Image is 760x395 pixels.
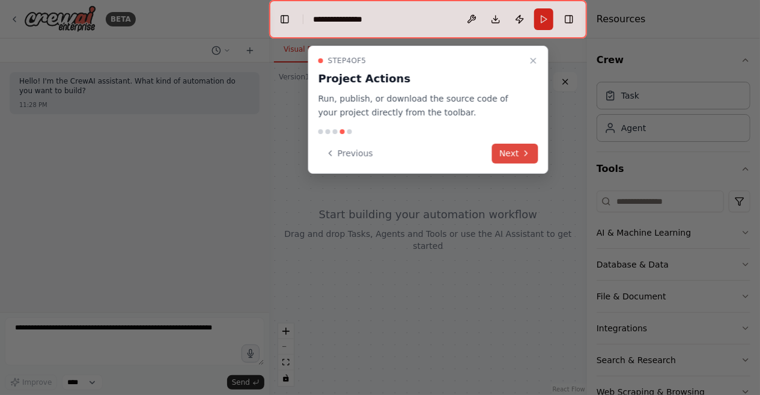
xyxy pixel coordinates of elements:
[276,11,293,28] button: Hide left sidebar
[318,70,524,87] h3: Project Actions
[328,56,366,66] span: Step 4 of 5
[318,144,380,164] button: Previous
[492,144,538,164] button: Next
[526,54,541,68] button: Close walkthrough
[318,92,524,120] p: Run, publish, or download the source code of your project directly from the toolbar.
